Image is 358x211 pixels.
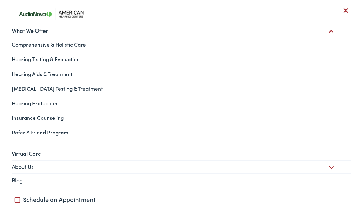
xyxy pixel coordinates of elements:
a: What We Offer [12,24,351,37]
a: [MEDICAL_DATA] Testing & Treatment [7,81,351,96]
a: Virtual Care [12,147,351,160]
a: Hearing Aids & Treatment [7,67,351,81]
a: Blog [12,174,351,187]
a: Hearing Protection [7,96,351,110]
a: Refer A Friend Program [7,125,351,140]
a: Comprehensive & Holistic Care [7,37,351,52]
img: utility icon [14,197,21,203]
a: Schedule an Appointment [14,195,344,203]
a: About Us [12,161,351,173]
a: Insurance Counseling [7,110,351,125]
a: Hearing Testing & Evaluation [7,52,351,66]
